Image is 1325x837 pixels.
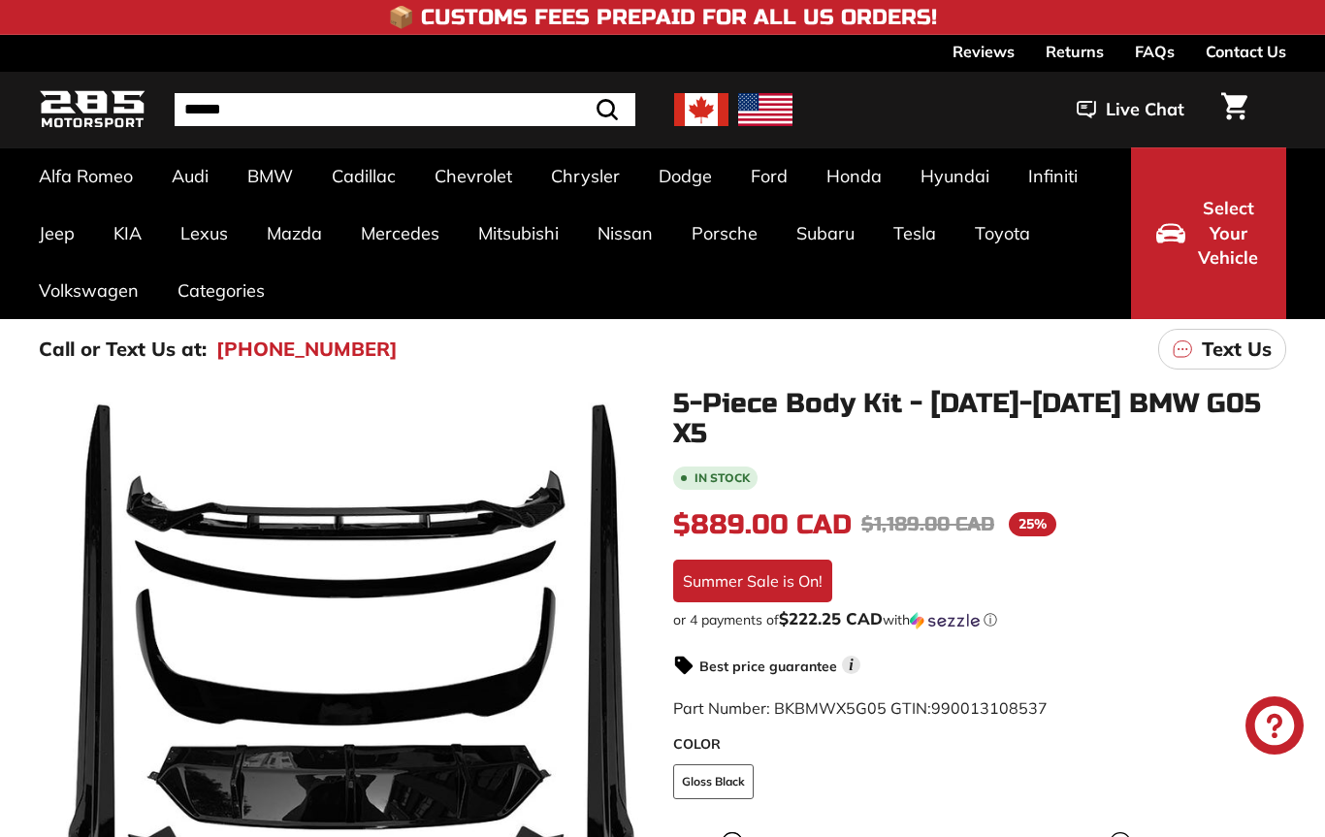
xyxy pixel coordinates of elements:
img: Sezzle [910,612,980,629]
a: Nissan [578,205,672,262]
a: Categories [158,262,284,319]
a: Mercedes [341,205,459,262]
a: Honda [807,147,901,205]
label: COLOR [673,734,1286,755]
a: Dodge [639,147,731,205]
button: Select Your Vehicle [1131,147,1286,319]
span: Select Your Vehicle [1195,196,1261,271]
span: $889.00 CAD [673,508,852,541]
a: Lexus [161,205,247,262]
a: Mitsubishi [459,205,578,262]
span: i [842,656,860,674]
p: Call or Text Us at: [39,335,207,364]
a: Cart [1210,77,1259,143]
a: Toyota [955,205,1050,262]
a: Contact Us [1206,35,1286,68]
a: Jeep [19,205,94,262]
a: Tesla [874,205,955,262]
a: Porsche [672,205,777,262]
a: KIA [94,205,161,262]
b: In stock [695,472,750,484]
a: Chrysler [532,147,639,205]
a: Audi [152,147,228,205]
a: Reviews [953,35,1015,68]
a: FAQs [1135,35,1175,68]
a: Infiniti [1009,147,1097,205]
button: Live Chat [1051,85,1210,134]
div: Summer Sale is On! [673,560,832,602]
div: or 4 payments of$222.25 CADwithSezzle Click to learn more about Sezzle [673,610,1286,629]
h1: 5-Piece Body Kit - [DATE]-[DATE] BMW G05 X5 [673,389,1286,449]
a: Mazda [247,205,341,262]
span: 990013108537 [931,698,1048,718]
a: Returns [1046,35,1104,68]
a: Ford [731,147,807,205]
span: 25% [1009,512,1056,536]
a: Chevrolet [415,147,532,205]
input: Search [175,93,635,126]
a: BMW [228,147,312,205]
span: Part Number: BKBMWX5G05 GTIN: [673,698,1048,718]
a: Cadillac [312,147,415,205]
span: $222.25 CAD [779,608,883,628]
a: Volkswagen [19,262,158,319]
h4: 📦 Customs Fees Prepaid for All US Orders! [388,6,937,29]
p: Text Us [1202,335,1272,364]
span: Live Chat [1106,97,1184,122]
a: Text Us [1158,329,1286,370]
div: or 4 payments of with [673,610,1286,629]
a: Hyundai [901,147,1009,205]
a: [PHONE_NUMBER] [216,335,398,364]
inbox-online-store-chat: Shopify online store chat [1240,696,1309,759]
a: Alfa Romeo [19,147,152,205]
strong: Best price guarantee [699,658,837,675]
span: $1,189.00 CAD [861,512,994,536]
img: Logo_285_Motorsport_areodynamics_components [39,87,145,133]
a: Subaru [777,205,874,262]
